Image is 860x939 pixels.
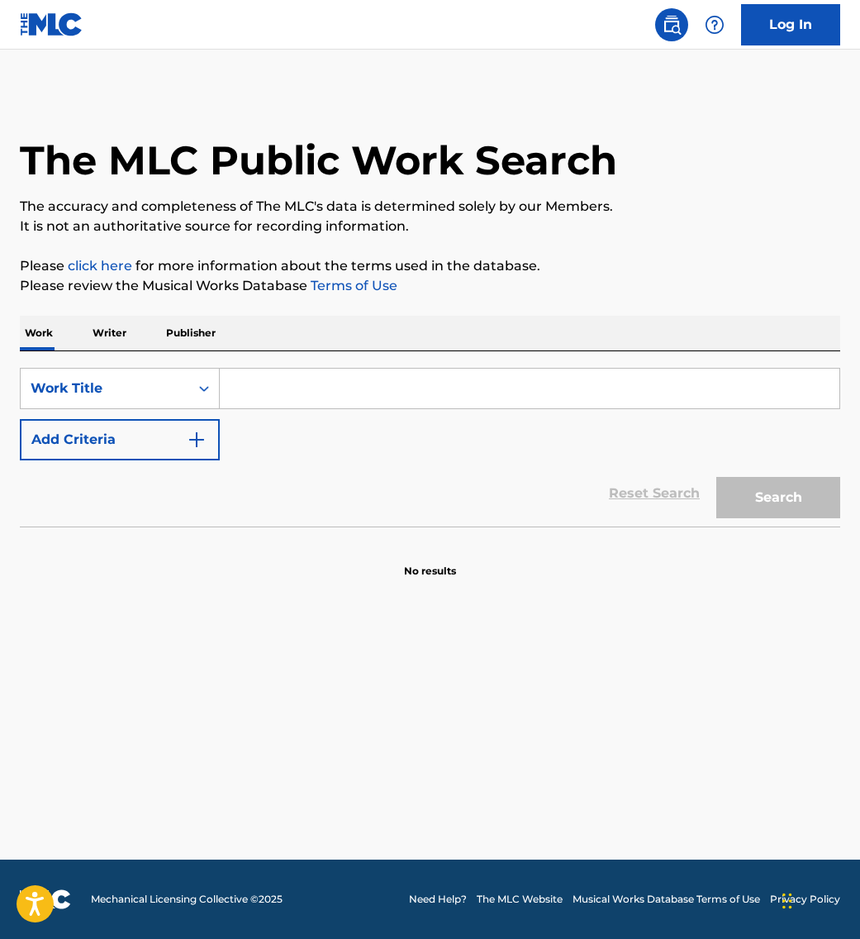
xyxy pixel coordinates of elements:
[477,892,563,907] a: The MLC Website
[655,8,688,41] a: Public Search
[770,892,840,907] a: Privacy Policy
[20,276,840,296] p: Please review the Musical Works Database
[88,316,131,350] p: Writer
[698,8,731,41] div: Help
[31,379,179,398] div: Work Title
[20,12,83,36] img: MLC Logo
[91,892,283,907] span: Mechanical Licensing Collective © 2025
[20,368,840,527] form: Search Form
[20,197,840,217] p: The accuracy and completeness of The MLC's data is determined solely by our Members.
[20,136,617,185] h1: The MLC Public Work Search
[662,15,682,35] img: search
[307,278,397,293] a: Terms of Use
[404,544,456,579] p: No results
[20,316,58,350] p: Work
[573,892,760,907] a: Musical Works Database Terms of Use
[409,892,467,907] a: Need Help?
[782,876,792,926] div: Drag
[161,316,221,350] p: Publisher
[20,256,840,276] p: Please for more information about the terms used in the database.
[187,430,207,450] img: 9d2ae6d4665cec9f34b9.svg
[68,258,132,274] a: click here
[20,889,71,909] img: logo
[777,860,860,939] iframe: Chat Widget
[20,217,840,236] p: It is not an authoritative source for recording information.
[741,4,840,45] a: Log In
[20,419,220,460] button: Add Criteria
[705,15,725,35] img: help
